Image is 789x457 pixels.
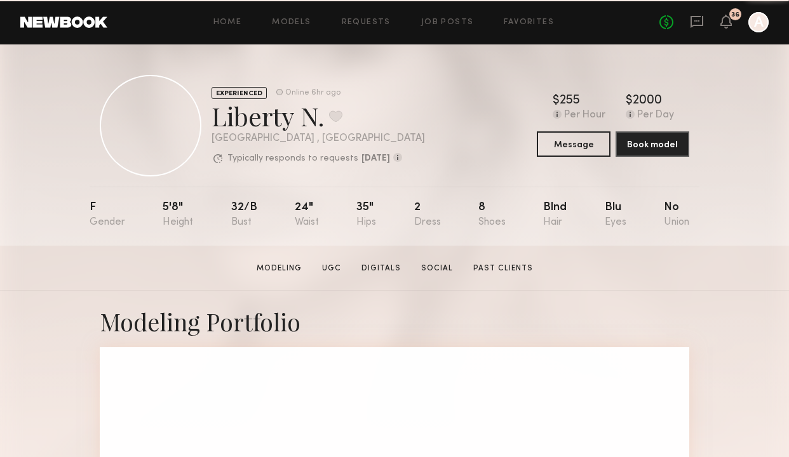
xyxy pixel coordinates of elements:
a: Requests [342,18,391,27]
div: $ [553,95,560,107]
div: [GEOGRAPHIC_DATA] , [GEOGRAPHIC_DATA] [212,133,425,144]
div: 24" [295,202,319,228]
b: [DATE] [361,154,390,163]
a: Past Clients [468,263,538,274]
div: 255 [560,95,580,107]
a: Favorites [504,18,554,27]
div: 36 [731,11,739,18]
div: Liberty N. [212,99,425,133]
p: Typically responds to requests [227,154,358,163]
a: Job Posts [421,18,474,27]
div: $ [626,95,633,107]
button: Message [537,131,610,157]
button: Book model [616,131,689,157]
a: A [748,12,769,32]
div: F [90,202,125,228]
div: 8 [478,202,506,228]
a: UGC [317,263,346,274]
a: Digitals [356,263,406,274]
div: Per Day [637,110,674,121]
div: Blu [605,202,626,228]
div: 2000 [633,95,662,107]
a: Social [416,263,458,274]
a: Home [213,18,242,27]
div: EXPERIENCED [212,87,267,99]
div: 35" [356,202,376,228]
div: Modeling Portfolio [100,306,689,337]
div: 2 [414,202,441,228]
a: Models [272,18,311,27]
div: Per Hour [564,110,605,121]
div: Online 6hr ago [285,89,341,97]
div: No [664,202,689,228]
div: 32/b [231,202,257,228]
div: Blnd [543,202,567,228]
a: Modeling [252,263,307,274]
div: 5'8" [163,202,193,228]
